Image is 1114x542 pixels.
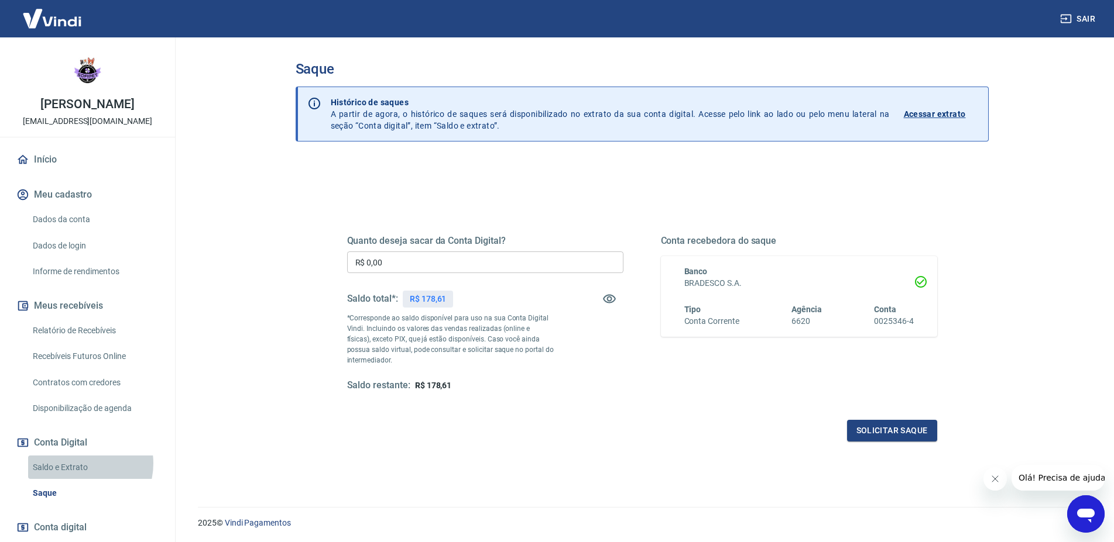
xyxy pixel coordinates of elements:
iframe: Fechar mensagem [983,467,1007,491]
h5: Conta recebedora do saque [661,235,937,247]
a: Dados da conta [28,208,161,232]
p: Acessar extrato [904,108,966,120]
a: Dados de login [28,234,161,258]
a: Informe de rendimentos [28,260,161,284]
span: Agência [791,305,822,314]
h3: Saque [296,61,989,77]
span: R$ 178,61 [415,381,452,390]
p: [EMAIL_ADDRESS][DOMAIN_NAME] [23,115,152,127]
p: Histórico de saques [331,96,890,108]
button: Sair [1058,8,1100,30]
img: e3727277-d80f-4bdf-8ca9-f3fa038d2d1c.jpeg [64,47,111,94]
button: Solicitar saque [847,420,937,441]
span: Conta digital [34,519,87,536]
img: Vindi [14,1,90,36]
h6: 0025346-4 [874,315,914,327]
h6: 6620 [791,315,822,327]
span: Olá! Precisa de ajuda? [7,8,98,18]
span: Banco [684,267,708,276]
iframe: Botão para abrir a janela de mensagens [1067,495,1105,533]
h5: Saldo total*: [347,293,398,305]
a: Disponibilização de agenda [28,396,161,420]
p: A partir de agora, o histórico de saques será disponibilizado no extrato da sua conta digital. Ac... [331,96,890,132]
a: Relatório de Recebíveis [28,319,161,343]
p: R$ 178,61 [410,293,447,305]
span: Tipo [684,305,701,314]
a: Conta digital [14,515,161,540]
h5: Saldo restante: [347,379,410,392]
a: Contratos com credores [28,371,161,395]
a: Saldo e Extrato [28,455,161,479]
h6: Conta Corrente [684,315,739,327]
iframe: Mensagem da empresa [1012,465,1105,491]
p: 2025 © [198,517,1086,529]
h5: Quanto deseja sacar da Conta Digital? [347,235,623,247]
p: *Corresponde ao saldo disponível para uso na sua Conta Digital Vindi. Incluindo os valores das ve... [347,313,554,365]
a: Início [14,147,161,172]
span: Conta [874,305,896,314]
a: Acessar extrato [904,96,979,132]
a: Recebíveis Futuros Online [28,344,161,368]
a: Saque [28,481,161,505]
h6: BRADESCO S.A. [684,277,914,289]
button: Conta Digital [14,430,161,455]
a: Vindi Pagamentos [225,518,291,527]
button: Meus recebíveis [14,293,161,319]
button: Meu cadastro [14,182,161,208]
p: [PERSON_NAME] [40,98,134,111]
